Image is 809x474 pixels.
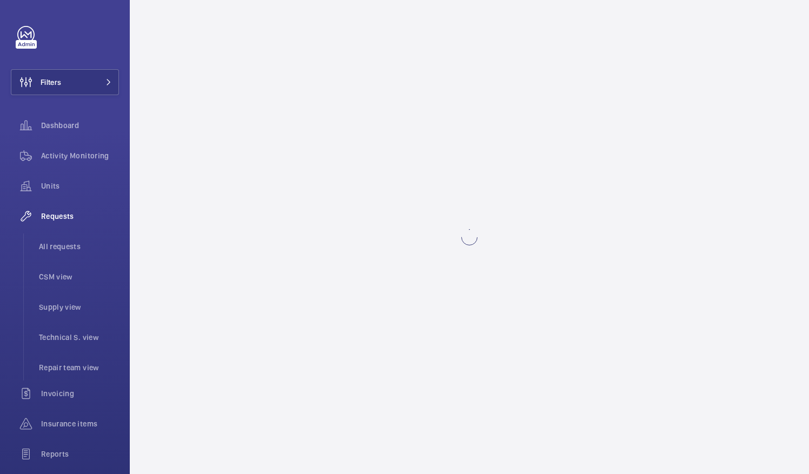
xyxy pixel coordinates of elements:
[39,302,119,312] span: Supply view
[41,150,119,161] span: Activity Monitoring
[39,332,119,343] span: Technical S. view
[41,418,119,429] span: Insurance items
[41,388,119,399] span: Invoicing
[41,181,119,191] span: Units
[11,69,119,95] button: Filters
[41,449,119,459] span: Reports
[41,77,61,88] span: Filters
[39,362,119,373] span: Repair team view
[41,211,119,222] span: Requests
[39,271,119,282] span: CSM view
[39,241,119,252] span: All requests
[41,120,119,131] span: Dashboard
